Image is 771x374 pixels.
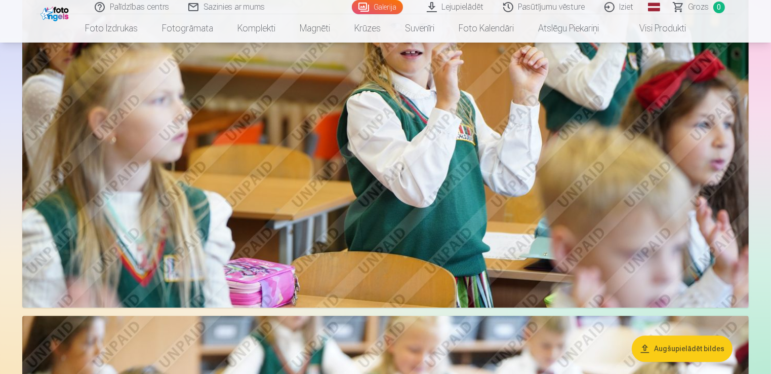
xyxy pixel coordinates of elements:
a: Foto kalendāri [447,14,526,43]
a: Krūzes [342,14,393,43]
span: 0 [713,2,725,13]
a: Komplekti [225,14,288,43]
button: Augšupielādēt bildes [632,335,733,362]
a: Fotogrāmata [150,14,225,43]
a: Foto izdrukas [73,14,150,43]
span: Grozs [688,1,709,13]
a: Suvenīri [393,14,447,43]
a: Magnēti [288,14,342,43]
img: /fa1 [40,4,71,21]
a: Visi produkti [611,14,698,43]
a: Atslēgu piekariņi [526,14,611,43]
